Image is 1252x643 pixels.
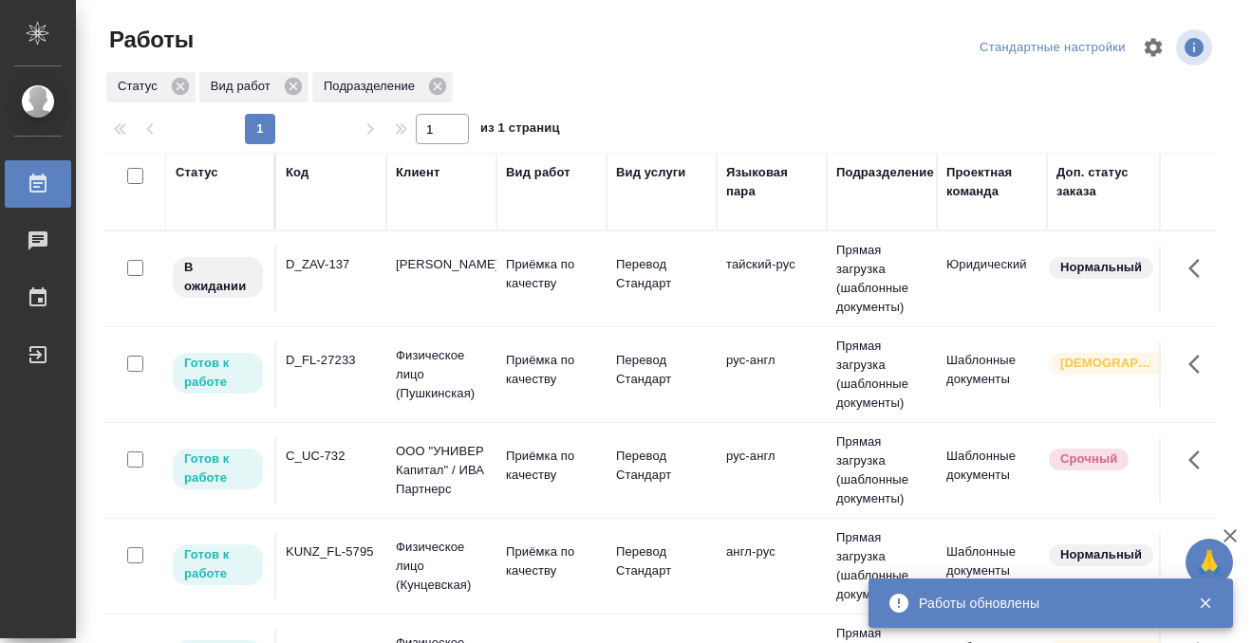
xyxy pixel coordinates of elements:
button: Здесь прячутся важные кнопки [1177,533,1223,579]
p: Готов к работе [184,450,252,487]
p: Перевод Стандарт [616,351,707,389]
div: C_UC-732 [286,447,377,466]
p: В ожидании [184,258,252,296]
td: Прямая загрузка (шаблонные документы) [827,327,937,422]
div: D_ZAV-137 [286,255,377,274]
td: тайский-рус [717,246,827,312]
button: Закрыть [1186,595,1224,612]
button: 🙏 [1186,539,1233,586]
div: Подразделение [836,163,934,182]
p: Приёмка по качеству [506,447,597,485]
div: Исполнитель может приступить к работе [171,447,265,491]
button: Здесь прячутся важные кнопки [1177,341,1223,387]
td: рус-англ [717,437,827,504]
p: Готов к работе [184,354,252,392]
p: Перевод Стандарт [616,255,707,293]
div: Языковая пара [726,163,817,201]
button: Здесь прячутся важные кнопки [1177,246,1223,291]
span: Работы [104,25,194,55]
p: ООО "УНИВЕР Капитал" / ИВА Партнерс [396,442,487,499]
td: Прямая загрузка (шаблонные документы) [827,519,937,614]
p: Срочный [1060,450,1117,468]
div: Клиент [396,163,439,182]
div: Вид услуги [616,163,686,182]
div: Исполнитель может приступить к работе [171,351,265,395]
p: Статус [118,77,164,96]
span: Настроить таблицу [1131,25,1176,70]
div: Статус [106,72,196,102]
button: Здесь прячутся важные кнопки [1177,437,1223,483]
p: Готов к работе [184,545,252,583]
div: Вид работ [506,163,570,182]
div: D_FL-27233 [286,351,377,370]
td: Прямая загрузка (шаблонные документы) [827,423,937,518]
div: Исполнитель может приступить к работе [171,542,265,587]
td: рус-англ [717,341,827,408]
div: Проектная команда [946,163,1037,201]
div: KUNZ_FL-5795 [286,542,377,561]
p: Вид работ [211,77,277,96]
p: Приёмка по качеству [506,542,597,580]
td: англ-рус [717,533,827,599]
div: Исполнитель назначен, приступать к работе пока рано [171,255,265,300]
div: Вид работ [199,72,308,102]
p: Перевод Стандарт [616,447,707,485]
p: Нормальный [1060,258,1142,277]
td: Прямая загрузка (шаблонные документы) [827,231,937,326]
div: Код [286,163,308,182]
p: Подразделение [324,77,421,96]
td: Шаблонные документы [937,341,1047,408]
p: Физическое лицо (Пушкинская) [396,346,487,403]
p: [DEMOGRAPHIC_DATA] [1060,354,1155,373]
td: Шаблонные документы [937,437,1047,504]
span: Посмотреть информацию [1176,29,1216,65]
p: [PERSON_NAME] [396,255,487,274]
div: Статус [176,163,218,182]
p: Физическое лицо (Кунцевская) [396,538,487,595]
div: Работы обновлены [919,594,1169,613]
span: из 1 страниц [480,117,560,144]
td: Юридический [937,246,1047,312]
div: Подразделение [312,72,453,102]
p: Перевод Стандарт [616,542,707,580]
div: Доп. статус заказа [1056,163,1156,201]
td: Шаблонные документы [937,533,1047,599]
p: Приёмка по качеству [506,255,597,293]
p: Нормальный [1060,545,1142,564]
p: Приёмка по качеству [506,351,597,389]
span: 🙏 [1193,542,1225,582]
div: split button [975,33,1131,63]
